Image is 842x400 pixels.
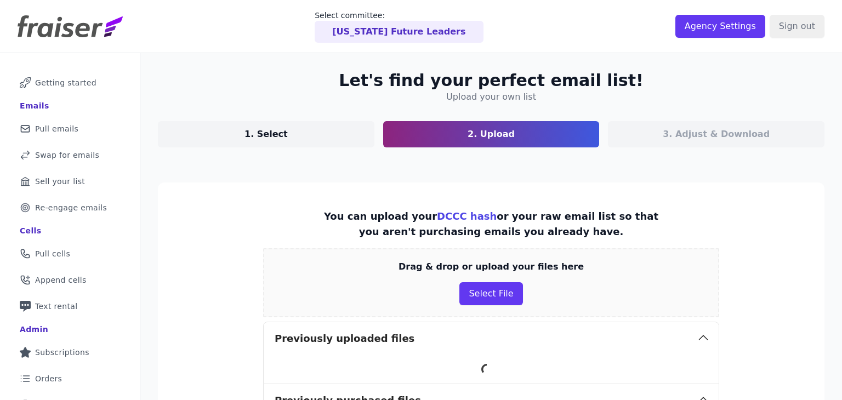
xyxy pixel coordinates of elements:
[35,176,85,187] span: Sell your list
[20,100,49,111] div: Emails
[770,15,824,38] input: Sign out
[9,196,131,220] a: Re-engage emails
[9,367,131,391] a: Orders
[9,340,131,364] a: Subscriptions
[9,117,131,141] a: Pull emails
[437,210,497,222] a: DCCC hash
[9,71,131,95] a: Getting started
[35,123,78,134] span: Pull emails
[158,121,374,147] a: 1. Select
[459,282,522,305] button: Select File
[383,121,600,147] a: 2. Upload
[9,143,131,167] a: Swap for emails
[663,128,770,141] p: 3. Adjust & Download
[20,324,48,335] div: Admin
[20,225,41,236] div: Cells
[315,10,483,21] p: Select committee:
[399,260,584,273] p: Drag & drop or upload your files here
[35,347,89,358] span: Subscriptions
[9,294,131,318] a: Text rental
[9,268,131,292] a: Append cells
[320,209,662,239] p: You can upload your or your raw email list so that you aren't purchasing emails you already have.
[35,373,62,384] span: Orders
[9,169,131,193] a: Sell your list
[35,150,99,161] span: Swap for emails
[35,77,96,88] span: Getting started
[675,15,765,38] input: Agency Settings
[275,331,414,346] h3: Previously uploaded files
[339,71,643,90] h2: Let's find your perfect email list!
[446,90,536,104] h4: Upload your own list
[9,242,131,266] a: Pull cells
[468,128,515,141] p: 2. Upload
[35,202,107,213] span: Re-engage emails
[332,25,465,38] p: [US_STATE] Future Leaders
[315,10,483,43] a: Select committee: [US_STATE] Future Leaders
[35,248,70,259] span: Pull cells
[35,275,87,285] span: Append cells
[18,15,123,37] img: Fraiser Logo
[35,301,78,312] span: Text rental
[244,128,288,141] p: 1. Select
[264,322,719,355] button: Previously uploaded files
